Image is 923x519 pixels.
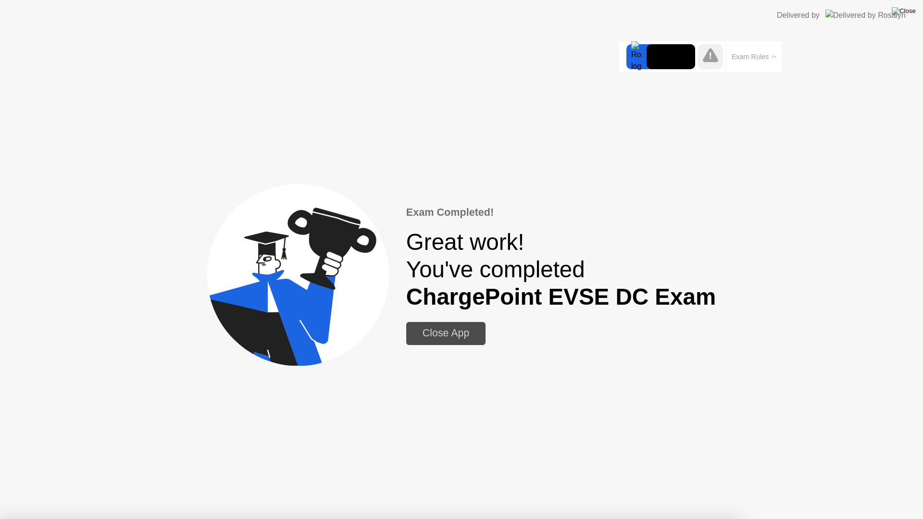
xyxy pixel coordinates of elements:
[406,284,716,309] b: ChargePoint EVSE DC Exam
[892,7,916,15] img: Close
[729,52,780,61] button: Exam Rules
[406,228,716,310] div: Great work! You've completed
[409,327,483,339] div: Close App
[406,205,716,220] div: Exam Completed!
[777,10,820,21] div: Delivered by
[825,10,906,21] img: Delivered by Rosalyn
